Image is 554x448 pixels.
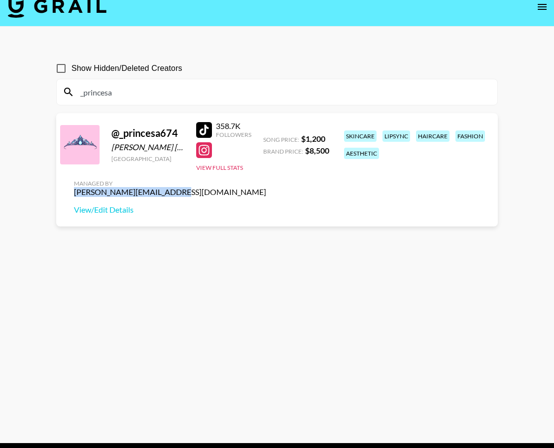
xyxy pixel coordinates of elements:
strong: $ 1,200 [301,134,325,143]
span: Show Hidden/Deleted Creators [71,63,182,74]
div: lipsync [382,130,410,142]
div: @ _princesa674 [111,127,184,139]
button: View Full Stats [196,164,243,171]
input: Search by User Name [74,84,491,100]
div: [PERSON_NAME][EMAIL_ADDRESS][DOMAIN_NAME] [74,187,266,197]
span: Brand Price: [263,148,303,155]
div: Followers [216,131,251,138]
div: fashion [455,130,485,142]
div: [PERSON_NAME] [PERSON_NAME] [111,142,184,152]
div: skincare [344,130,377,142]
div: [GEOGRAPHIC_DATA] [111,155,184,162]
div: aesthetic [344,148,379,159]
div: Managed By [74,180,266,187]
strong: $ 8,500 [305,146,329,155]
span: Song Price: [263,136,299,143]
div: 358.7K [216,121,251,131]
a: View/Edit Details [74,205,266,215]
div: haircare [416,130,450,142]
